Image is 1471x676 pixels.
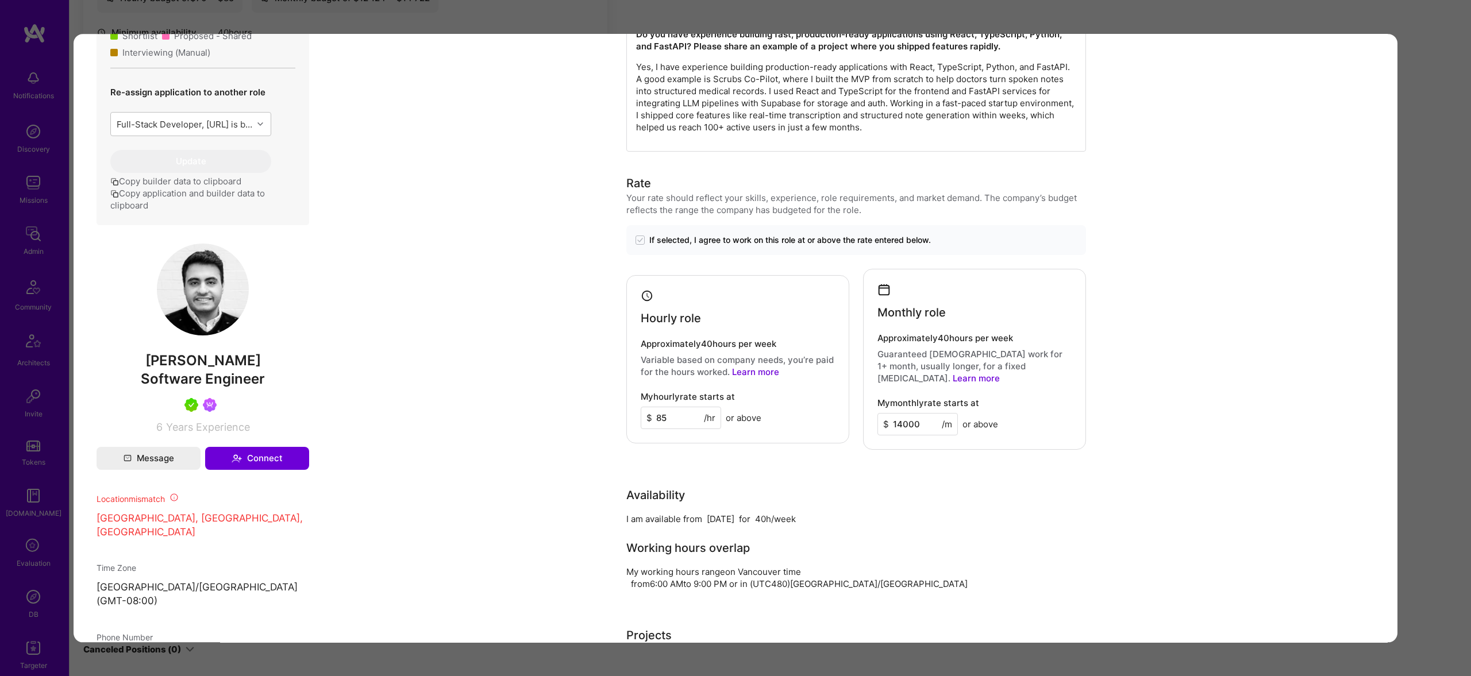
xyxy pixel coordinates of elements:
[110,187,295,211] button: Copy application and builder data to clipboard
[641,407,721,429] input: XXX
[641,354,835,378] p: Variable based on company needs, you’re paid for the hours worked.
[122,47,210,59] div: Interviewing (Manual)
[124,454,132,462] i: icon Mail
[110,178,119,187] i: icon Copy
[110,190,119,199] i: icon Copy
[646,412,652,424] span: $
[626,539,750,557] div: Working hours overlap
[707,513,734,525] div: [DATE]
[704,412,715,424] span: /hr
[877,306,946,319] h4: Monthly role
[641,392,735,402] h4: My hourly rate starts at
[626,192,1086,216] div: Your rate should reflect your skills, experience, role requirements, and market demand. The compa...
[636,61,1076,133] p: Yes, I have experience building production-ready applications with React, TypeScript, Python, and...
[626,627,672,644] div: Projects
[726,412,761,424] span: or above
[877,413,958,435] input: XXX
[122,30,157,42] div: Shortlist
[97,352,309,369] span: [PERSON_NAME]
[650,578,738,589] span: 6:00 AM to 9:00 PM or
[74,34,1397,642] div: modal
[626,175,651,192] div: Rate
[953,373,1000,384] a: Learn more
[110,86,271,98] p: Re-assign application to another role
[117,118,254,130] div: Full-Stack Developer, [URL] is building a real-time sales enablement call assistant that preps re...
[97,563,136,573] span: Time Zone
[626,566,801,578] div: My working hours range on Vancouver time
[97,581,309,609] p: [GEOGRAPHIC_DATA]/[GEOGRAPHIC_DATA] (GMT-08:00 )
[184,398,198,412] img: A.Teamer in Residence
[649,234,931,246] span: If selected, I agree to work on this role at or above the rate entered below.
[141,370,265,387] span: Software Engineer
[174,30,252,42] div: Proposed - Shared
[626,513,702,525] div: I am available from
[97,493,309,505] div: Location mismatch
[877,398,979,408] h4: My monthly rate starts at
[232,453,242,463] i: icon Connect
[203,398,217,412] img: Been on Mission
[732,366,779,377] a: Learn more
[636,29,1064,52] strong: Do you have experience building fast, production-ready applications using React, TypeScript, Pyth...
[766,513,796,525] div: h/week
[97,512,309,539] p: [GEOGRAPHIC_DATA], [GEOGRAPHIC_DATA], [GEOGRAPHIC_DATA]
[157,244,249,335] img: User Avatar
[257,121,263,127] i: icon Chevron
[110,150,271,173] button: Update
[877,283,891,296] i: icon Calendar
[157,327,249,338] a: User Avatar
[883,418,889,430] span: $
[877,333,1072,343] h4: Approximately 40 hours per week
[156,421,163,433] span: 6
[942,418,952,430] span: /m
[626,486,685,504] div: Availability
[631,578,968,589] span: from in (UTC 480 ) [GEOGRAPHIC_DATA]/[GEOGRAPHIC_DATA]
[110,175,241,187] button: Copy builder data to clipboard
[97,632,153,642] span: Phone Number
[877,348,1072,384] p: Guaranteed [DEMOGRAPHIC_DATA] work for 1+ month, usually longer, for a fixed [MEDICAL_DATA].
[166,421,250,433] span: Years Experience
[205,447,309,470] button: Connect
[755,513,766,525] div: 40
[641,339,835,349] h4: Approximately 40 hours per week
[962,418,998,430] span: or above
[97,447,201,470] button: Message
[641,289,654,303] i: icon Clock
[641,311,701,325] h4: Hourly role
[739,513,750,525] div: for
